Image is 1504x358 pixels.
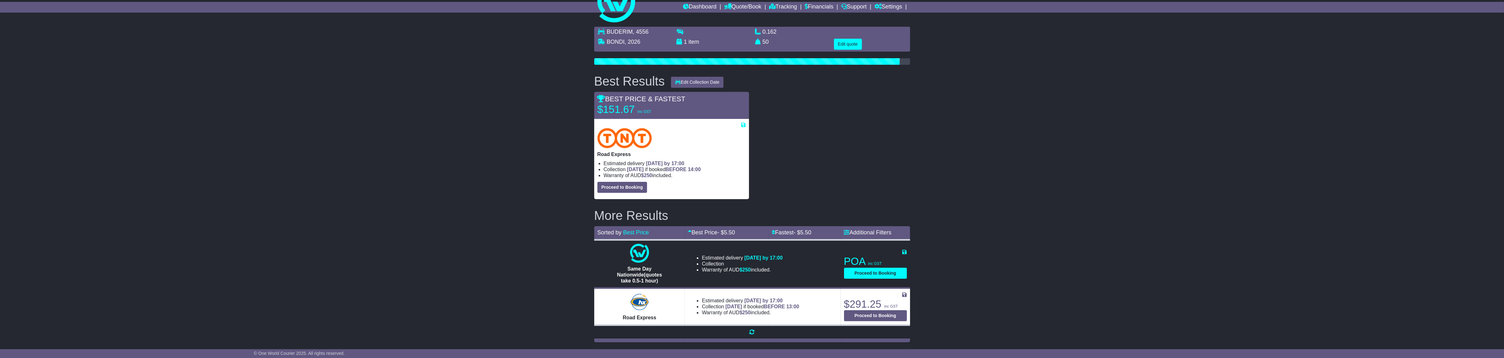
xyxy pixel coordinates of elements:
[625,39,640,45] span: , 2026
[597,103,676,116] p: $151.67
[740,267,751,272] span: $
[597,229,622,236] span: Sorted by
[725,304,799,309] span: if booked
[844,310,907,321] button: Proceed to Booking
[742,267,751,272] span: 250
[884,304,898,309] span: inc GST
[844,229,892,236] a: Additional Filters
[630,244,649,263] img: One World Courier: Same Day Nationwide(quotes take 0.5-1 hour)
[786,304,799,309] span: 13:00
[742,310,751,315] span: 250
[702,267,783,273] li: Warranty of AUD included.
[702,261,783,267] li: Collection
[627,167,644,172] span: [DATE]
[702,255,783,261] li: Estimated delivery
[702,304,799,310] li: Collection
[702,298,799,304] li: Estimated delivery
[597,151,746,157] p: Road Express
[844,268,907,279] button: Proceed to Booking
[594,209,910,222] h2: More Results
[597,95,685,103] span: BEST PRICE & FASTEST
[591,74,668,88] div: Best Results
[844,298,907,310] p: $291.25
[644,173,652,178] span: 250
[702,310,799,316] li: Warranty of AUD included.
[763,29,777,35] span: 0.162
[627,167,701,172] span: if booked
[629,293,650,311] img: Hunter Express: Road Express
[724,229,735,236] span: 5.50
[717,229,735,236] span: - $
[604,160,746,166] li: Estimated delivery
[688,229,735,236] a: Best Price- $5.50
[604,172,746,178] li: Warranty of AUD included.
[646,161,685,166] span: [DATE] by 17:00
[688,167,701,172] span: 14:00
[794,229,811,236] span: - $
[683,2,717,13] a: Dashboard
[254,351,345,356] span: © One World Courier 2025. All rights reserved.
[684,39,687,45] span: 1
[772,229,811,236] a: Fastest- $5.50
[805,2,833,13] a: Financials
[769,2,797,13] a: Tracking
[834,39,862,50] button: Edit quote
[841,2,867,13] a: Support
[607,39,625,45] span: BONDI
[623,229,649,236] a: Best Price
[744,298,783,303] span: [DATE] by 17:00
[638,109,651,114] span: inc GST
[641,173,652,178] span: $
[623,315,657,320] span: Road Express
[844,255,907,268] p: POA
[617,266,662,283] span: Same Day Nationwide(quotes take 0.5-1 hour)
[604,166,746,172] li: Collection
[671,77,724,88] button: Edit Collection Date
[763,39,769,45] span: 50
[725,304,742,309] span: [DATE]
[597,182,647,193] button: Proceed to Booking
[607,29,633,35] span: BUDERIM
[666,167,687,172] span: BEFORE
[868,261,882,266] span: inc GST
[689,39,699,45] span: item
[597,128,652,148] img: TNT Domestic: Road Express
[875,2,902,13] a: Settings
[724,2,761,13] a: Quote/Book
[744,255,783,260] span: [DATE] by 17:00
[740,310,751,315] span: $
[633,29,649,35] span: , 4556
[800,229,811,236] span: 5.50
[764,304,785,309] span: BEFORE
